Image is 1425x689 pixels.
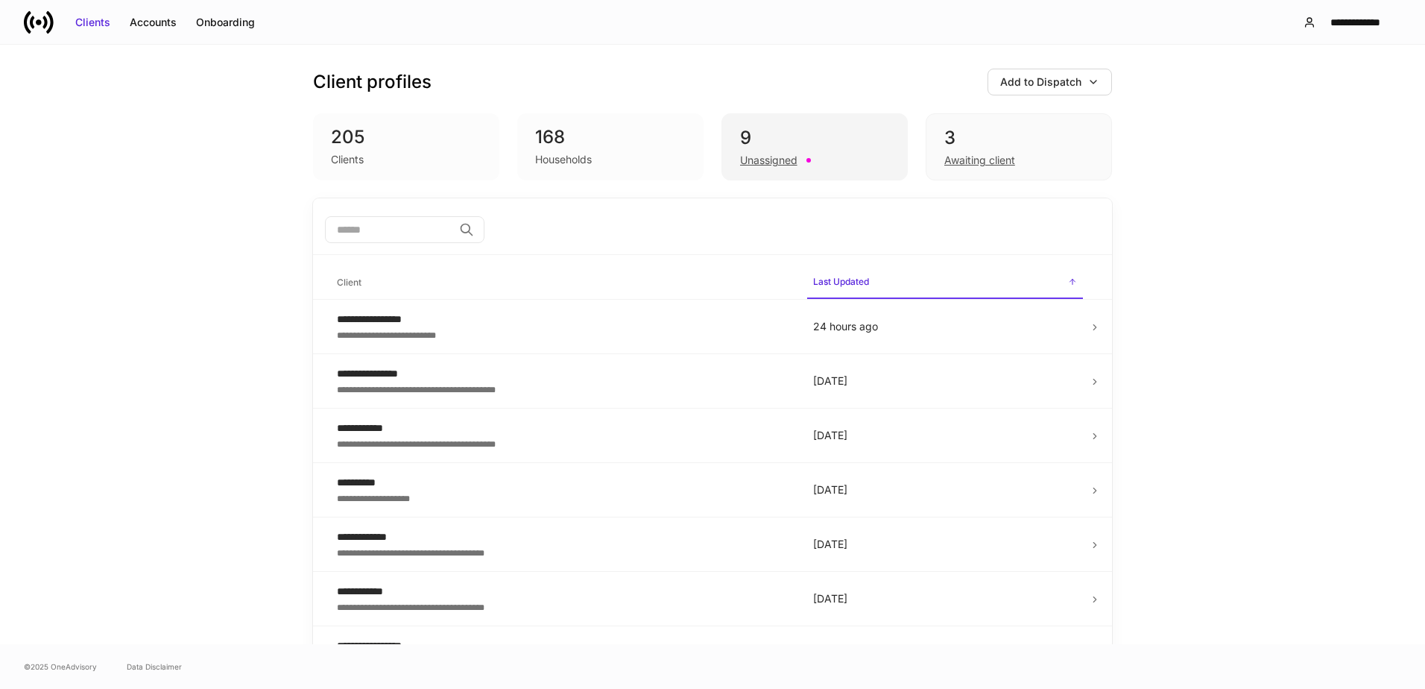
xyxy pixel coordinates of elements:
[130,15,177,30] div: Accounts
[944,126,1093,150] div: 3
[66,10,120,34] button: Clients
[331,268,795,298] span: Client
[24,661,97,673] span: © 2025 OneAdvisory
[337,275,361,289] h6: Client
[813,319,1077,334] p: 24 hours ago
[813,482,1077,497] p: [DATE]
[721,113,908,180] div: 9Unassigned
[120,10,186,34] button: Accounts
[535,152,592,167] div: Households
[813,374,1077,388] p: [DATE]
[1000,75,1081,89] div: Add to Dispatch
[331,125,481,149] div: 205
[127,661,182,673] a: Data Disclaimer
[926,113,1112,180] div: 3Awaiting client
[813,274,869,289] h6: Last Updated
[535,125,686,149] div: 168
[75,15,110,30] div: Clients
[813,428,1077,443] p: [DATE]
[740,153,797,168] div: Unassigned
[944,153,1015,168] div: Awaiting client
[813,591,1077,606] p: [DATE]
[186,10,265,34] button: Onboarding
[988,69,1112,95] button: Add to Dispatch
[313,70,432,94] h3: Client profiles
[331,152,364,167] div: Clients
[740,126,889,150] div: 9
[807,267,1083,299] span: Last Updated
[813,537,1077,552] p: [DATE]
[196,15,255,30] div: Onboarding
